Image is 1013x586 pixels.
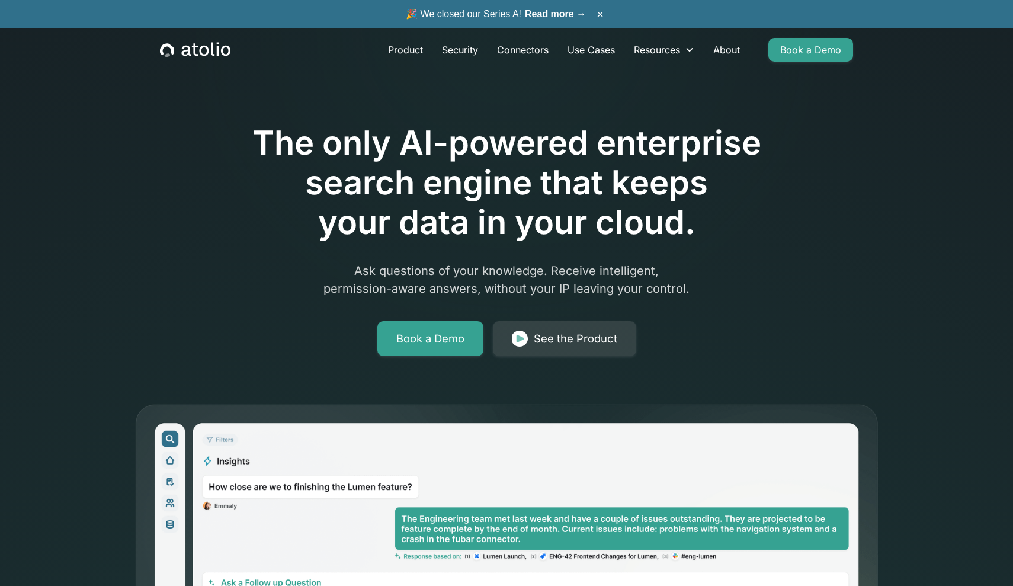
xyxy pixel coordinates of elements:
a: Use Cases [558,38,624,62]
div: See the Product [534,331,617,347]
a: Product [379,38,432,62]
a: home [160,42,230,57]
p: Ask questions of your knowledge. Receive intelligent, permission-aware answers, without your IP l... [279,262,734,297]
a: See the Product [493,321,636,357]
button: × [593,8,607,21]
h1: The only AI-powered enterprise search engine that keeps your data in your cloud. [203,123,810,243]
div: Resources [624,38,704,62]
a: About [704,38,749,62]
span: 🎉 We closed our Series A! [406,7,586,21]
a: Book a Demo [377,321,483,357]
iframe: Chat Widget [954,529,1013,586]
a: Book a Demo [768,38,853,62]
div: Widget de clavardage [954,529,1013,586]
div: Resources [634,43,680,57]
a: Read more → [525,9,586,19]
a: Connectors [488,38,558,62]
a: Security [432,38,488,62]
